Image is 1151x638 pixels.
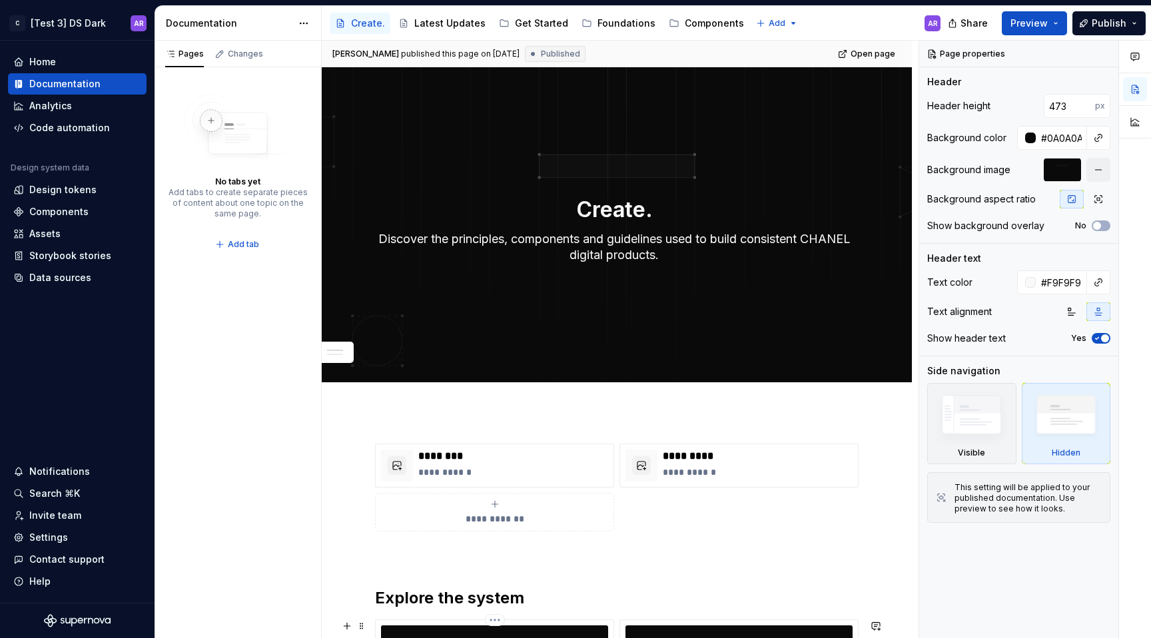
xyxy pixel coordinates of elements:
span: Open page [851,49,895,59]
div: Side navigation [927,364,1000,378]
div: Pages [165,49,204,59]
div: Show background overlay [927,219,1044,232]
label: No [1075,220,1086,231]
div: Code automation [29,121,110,135]
div: Background image [927,163,1010,176]
div: No tabs yet [215,176,260,187]
a: Code automation [8,117,147,139]
textarea: Create. [372,194,856,226]
button: Search ⌘K [8,483,147,504]
div: Documentation [29,77,101,91]
a: Components [8,201,147,222]
span: Preview [1010,17,1048,30]
div: Background aspect ratio [927,192,1036,206]
div: Design system data [11,162,89,173]
a: Data sources [8,267,147,288]
span: Share [960,17,988,30]
button: Publish [1072,11,1146,35]
a: Create. [330,13,390,34]
input: Auto [1044,94,1095,118]
button: Contact support [8,549,147,570]
div: Hidden [1052,448,1080,458]
div: Text alignment [927,305,992,318]
a: Open page [834,45,901,63]
div: AR [928,18,938,29]
a: Storybook stories [8,245,147,266]
a: Invite team [8,505,147,526]
label: Yes [1071,333,1086,344]
div: Contact support [29,553,105,566]
div: Analytics [29,99,72,113]
div: published this page on [DATE] [401,49,520,59]
div: Get Started [515,17,568,30]
button: Add [752,14,802,33]
input: Auto [1036,126,1087,150]
div: Documentation [166,17,292,30]
a: Foundations [576,13,661,34]
div: Home [29,55,56,69]
div: Changes [228,49,263,59]
a: Analytics [8,95,147,117]
div: Add tabs to create separate pieces of content about one topic on the same page. [168,187,308,219]
div: Header height [927,99,990,113]
input: Auto [1036,270,1087,294]
a: Home [8,51,147,73]
div: Data sources [29,271,91,284]
div: Page tree [330,10,749,37]
div: [Test 3] DS Dark [31,17,106,30]
span: Published [541,49,580,59]
button: Add tab [211,235,265,254]
div: Components [29,205,89,218]
a: Design tokens [8,179,147,200]
button: Notifications [8,461,147,482]
span: Add [769,18,785,29]
div: Notifications [29,465,90,478]
button: Share [941,11,996,35]
a: Settings [8,527,147,548]
p: px [1095,101,1105,111]
span: Add tab [228,239,259,250]
button: Preview [1002,11,1067,35]
a: Components [663,13,749,34]
div: Storybook stories [29,249,111,262]
h2: Explore the system [375,587,859,609]
div: Header [927,75,961,89]
div: Foundations [597,17,655,30]
div: Visible [927,383,1016,464]
div: Components [685,17,744,30]
div: AR [134,18,144,29]
button: C[Test 3] DS DarkAR [3,9,152,37]
div: Settings [29,531,68,544]
div: Create. [351,17,385,30]
div: Show header text [927,332,1006,345]
div: Visible [958,448,985,458]
span: Publish [1092,17,1126,30]
div: Text color [927,276,972,289]
div: C [9,15,25,31]
div: This setting will be applied to your published documentation. Use preview to see how it looks. [955,482,1102,514]
div: Hidden [1022,383,1111,464]
div: Assets [29,227,61,240]
svg: Supernova Logo [44,614,111,627]
textarea: Discover the principles, components and guidelines used to build consistent CHANEL digital products. [372,228,856,266]
span: [PERSON_NAME] [332,49,399,59]
a: Latest Updates [393,13,491,34]
div: Design tokens [29,183,97,196]
a: Documentation [8,73,147,95]
div: Latest Updates [414,17,486,30]
div: Invite team [29,509,81,522]
div: Search ⌘K [29,487,80,500]
a: Assets [8,223,147,244]
button: Help [8,571,147,592]
div: Help [29,575,51,588]
div: Background color [927,131,1006,145]
div: Header text [927,252,981,265]
a: Get Started [494,13,574,34]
